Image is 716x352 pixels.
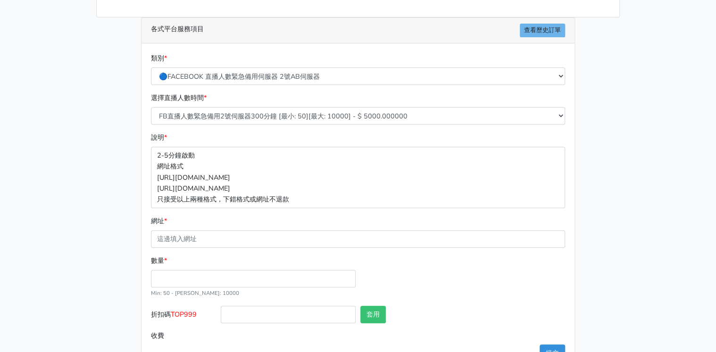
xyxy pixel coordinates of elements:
button: 套用 [360,306,386,323]
label: 網址 [151,216,167,226]
label: 折扣碼 [149,306,218,327]
small: Min: 50 - [PERSON_NAME]: 10000 [151,289,239,297]
label: 說明 [151,132,167,143]
a: 查看歷史訂單 [520,24,565,37]
label: 選擇直播人數時間 [151,92,207,103]
label: 收費 [149,327,218,344]
input: 這邊填入網址 [151,230,565,248]
div: 各式平台服務項目 [142,18,574,43]
p: 2-5分鐘啟動 網址格式 [URL][DOMAIN_NAME] [URL][DOMAIN_NAME] 只接受以上兩種格式，下錯格式或網址不退款 [151,147,565,208]
label: 類別 [151,53,167,64]
label: 數量 [151,255,167,266]
span: TOP999 [171,310,197,319]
